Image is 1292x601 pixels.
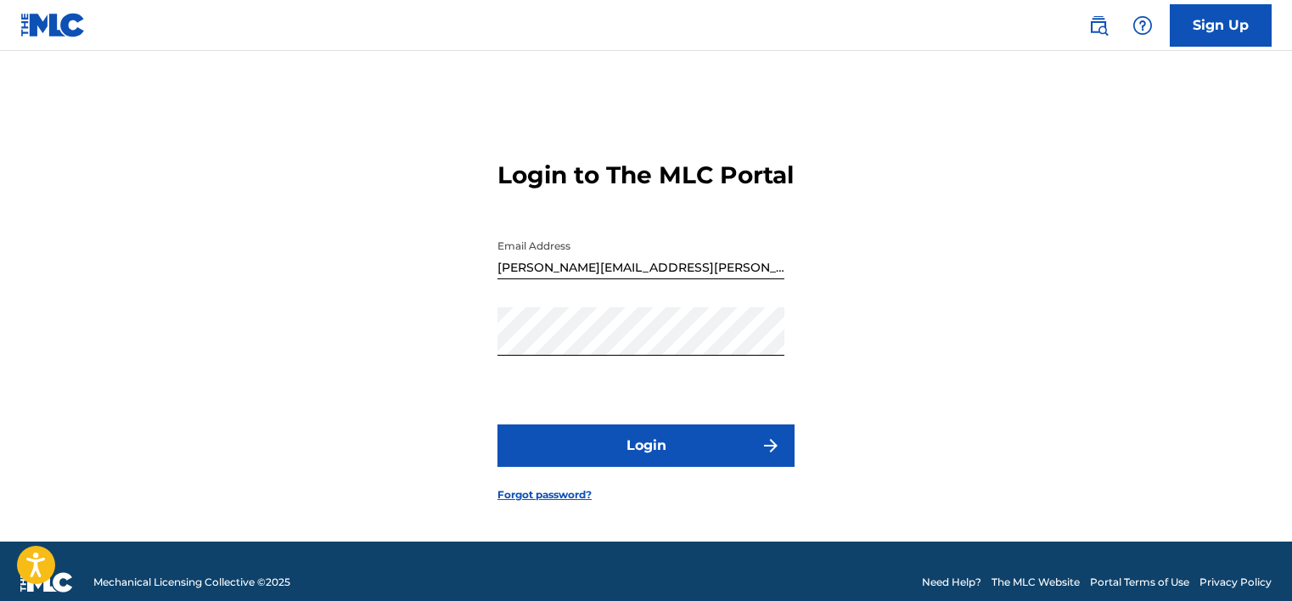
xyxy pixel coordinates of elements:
[1090,575,1189,590] a: Portal Terms of Use
[93,575,290,590] span: Mechanical Licensing Collective © 2025
[497,424,795,467] button: Login
[761,435,781,456] img: f7272a7cc735f4ea7f67.svg
[20,13,86,37] img: MLC Logo
[922,575,981,590] a: Need Help?
[1199,575,1272,590] a: Privacy Policy
[1088,15,1109,36] img: search
[20,572,73,593] img: logo
[1081,8,1115,42] a: Public Search
[1132,15,1153,36] img: help
[497,160,794,190] h3: Login to The MLC Portal
[991,575,1080,590] a: The MLC Website
[1126,8,1160,42] div: Help
[497,487,592,503] a: Forgot password?
[1170,4,1272,47] a: Sign Up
